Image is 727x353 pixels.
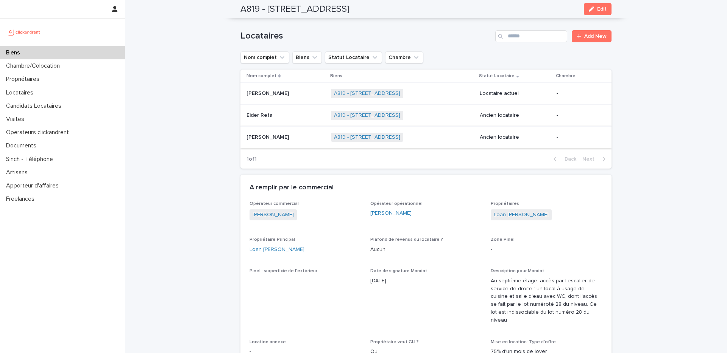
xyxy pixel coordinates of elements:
span: Propriétaire Principal [250,237,295,242]
span: Zone Pinel [491,237,515,242]
p: Apporteur d'affaires [3,182,65,189]
button: Edit [584,3,612,15]
p: Biens [330,72,342,80]
span: Location annexe [250,340,286,344]
p: Artisans [3,169,34,176]
p: Statut Locataire [479,72,515,80]
input: Search [495,30,567,42]
p: Freelances [3,195,41,203]
button: Nom complet [240,51,289,63]
p: Locataire actuel [480,90,551,97]
a: A819 - [STREET_ADDRESS] [334,90,400,97]
p: [DATE] [370,277,482,285]
p: Sinch - Téléphone [3,156,59,163]
span: Pinel : surperficie de l'extérieur [250,269,317,273]
p: - [557,112,599,119]
button: Chambre [385,51,423,63]
p: - [491,246,602,254]
p: Visites [3,116,30,123]
span: Back [560,156,576,162]
h2: A remplir par le commercial [250,184,334,192]
span: Propriétaire veut GLI ? [370,340,419,344]
p: 1 of 1 [240,150,263,169]
p: Propriétaires [3,76,45,83]
tr: Eider RetaEider Reta A819 - [STREET_ADDRESS] Ancien locataire- [240,104,612,126]
span: Opérateur opérationnel [370,201,423,206]
button: Statut Locataire [325,51,382,63]
p: Locataires [3,89,39,96]
span: Next [582,156,599,162]
p: Operateurs clickandrent [3,129,75,136]
p: Biens [3,49,26,56]
button: Back [548,156,579,163]
span: Propriétaires [491,201,519,206]
span: Add New [584,34,607,39]
p: Candidats Locataires [3,102,67,110]
p: Ancien locataire [480,112,551,119]
span: Edit [597,6,607,12]
p: Documents [3,142,42,149]
span: Description pour Mandat [491,269,544,273]
p: - [557,90,599,97]
tr: [PERSON_NAME][PERSON_NAME] A819 - [STREET_ADDRESS] Ancien locataire- [240,126,612,148]
span: Mise en location: Type d'offre [491,340,556,344]
p: Chambre/Colocation [3,62,66,70]
p: Au septième étage, accès par l'escalier de service de droite : un local à usage de cuisine et sal... [491,277,602,324]
tr: [PERSON_NAME][PERSON_NAME] A819 - [STREET_ADDRESS] Locataire actuel- [240,83,612,105]
a: Loan [PERSON_NAME] [494,211,549,219]
button: Biens [292,51,322,63]
a: A819 - [STREET_ADDRESS] [334,134,400,141]
p: - [557,134,599,141]
p: Ancien locataire [480,134,551,141]
p: - [250,277,361,285]
p: Nom complet [246,72,276,80]
a: [PERSON_NAME] [253,211,294,219]
p: Chambre [556,72,576,80]
a: A819 - [STREET_ADDRESS] [334,112,400,119]
p: [PERSON_NAME] [246,89,290,97]
h1: Locataires [240,31,492,42]
span: Opérateur commercial [250,201,299,206]
p: [PERSON_NAME] [246,133,290,141]
h2: A819 - [STREET_ADDRESS] [240,4,349,15]
a: Loan [PERSON_NAME] [250,246,304,254]
a: [PERSON_NAME] [370,209,412,217]
a: Add New [572,30,612,42]
span: Plafond de revenus du locataire ? [370,237,443,242]
button: Next [579,156,612,163]
p: Aucun [370,246,482,254]
p: Eider Reta [246,111,274,119]
img: UCB0brd3T0yccxBKYDjQ [6,25,43,40]
span: Date de signature Mandat [370,269,427,273]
